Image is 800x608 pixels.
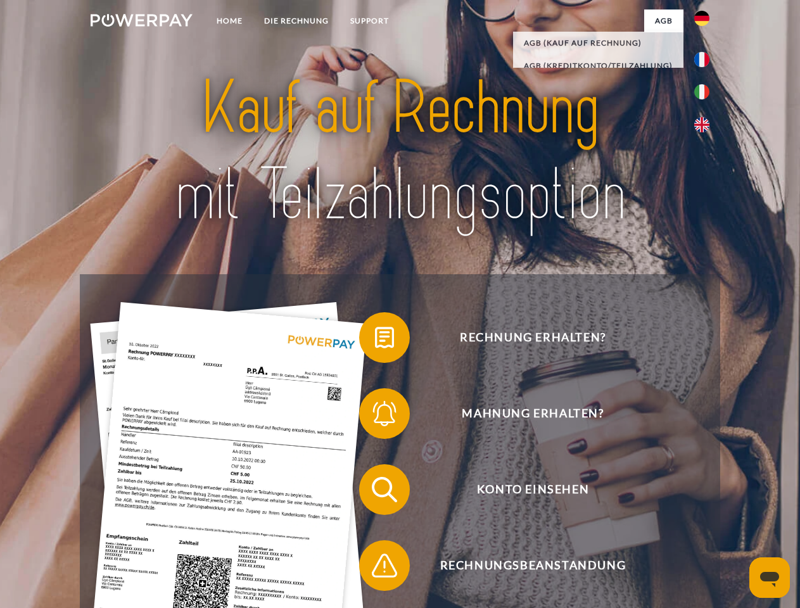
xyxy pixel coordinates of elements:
[359,312,689,363] button: Rechnung erhalten?
[513,32,683,54] a: AGB (Kauf auf Rechnung)
[369,550,400,581] img: qb_warning.svg
[378,540,688,591] span: Rechnungsbeanstandung
[359,540,689,591] button: Rechnungsbeanstandung
[644,9,683,32] a: agb
[340,9,400,32] a: SUPPORT
[369,398,400,429] img: qb_bell.svg
[378,464,688,515] span: Konto einsehen
[694,84,709,99] img: it
[378,388,688,439] span: Mahnung erhalten?
[359,464,689,515] button: Konto einsehen
[206,9,253,32] a: Home
[91,14,193,27] img: logo-powerpay-white.svg
[369,474,400,505] img: qb_search.svg
[694,52,709,67] img: fr
[253,9,340,32] a: DIE RECHNUNG
[359,388,689,439] button: Mahnung erhalten?
[369,322,400,353] img: qb_bill.svg
[694,117,709,132] img: en
[749,557,790,598] iframe: Schaltfläche zum Öffnen des Messaging-Fensters
[513,54,683,77] a: AGB (Kreditkonto/Teilzahlung)
[121,61,679,243] img: title-powerpay_de.svg
[378,312,688,363] span: Rechnung erhalten?
[694,11,709,26] img: de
